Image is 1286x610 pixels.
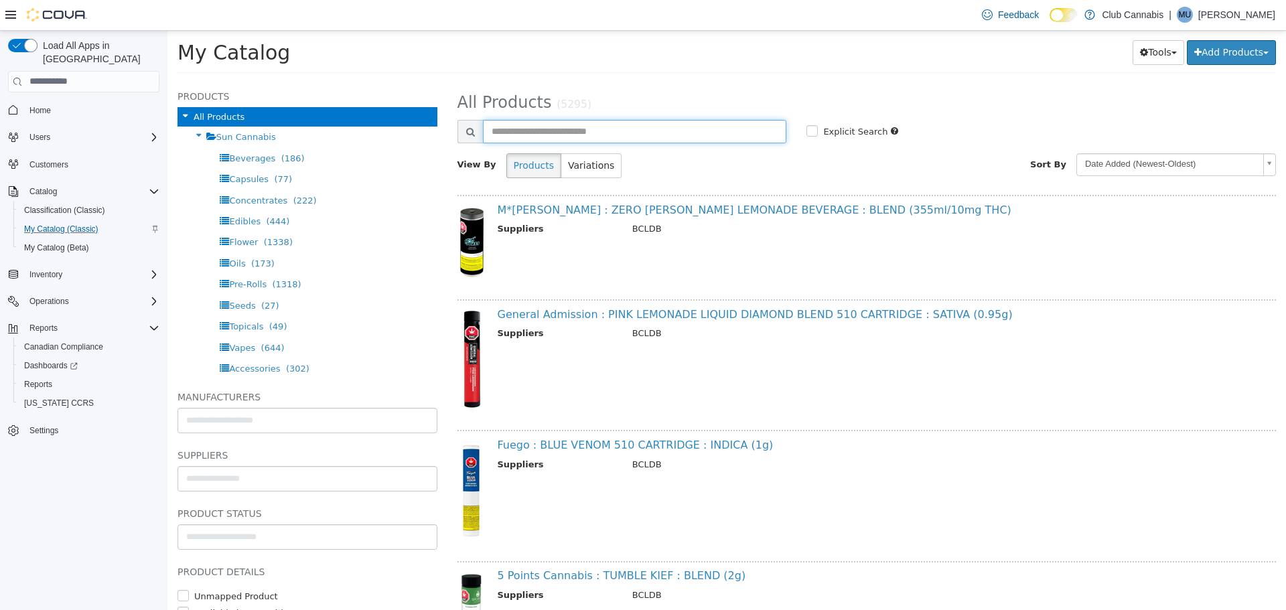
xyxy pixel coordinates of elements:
button: Customers [3,155,165,174]
a: 5 Points Cannabis : TUMBLE KIEF : BLEND (2g) [330,538,579,551]
a: Feedback [977,1,1044,28]
button: Classification (Classic) [13,201,165,220]
span: Settings [29,425,58,436]
button: My Catalog (Beta) [13,238,165,257]
button: Catalog [24,183,62,200]
span: Dashboards [24,360,78,371]
span: [US_STATE] CCRS [24,398,94,408]
span: (49) [102,291,120,301]
span: (27) [94,270,112,280]
th: Suppliers [330,296,455,313]
h5: Product Status [10,475,270,491]
span: Capsules [62,143,101,153]
p: Club Cannabis [1102,7,1163,23]
span: Canadian Compliance [24,341,103,352]
img: 150 [291,278,318,378]
a: My Catalog (Classic) [19,221,104,237]
span: All Products [26,81,77,91]
span: (644) [94,312,117,322]
span: Sort By [863,129,899,139]
span: Settings [24,422,159,439]
span: View By [290,129,329,139]
span: Flower [62,206,90,216]
h5: Manufacturers [10,358,270,374]
span: My Catalog [10,10,123,33]
td: BCLDB [455,558,1079,575]
button: Catalog [3,182,165,201]
button: Reports [24,320,63,336]
p: | [1169,7,1171,23]
button: My Catalog (Classic) [13,220,165,238]
span: Oils [62,228,78,238]
a: Dashboards [19,358,83,374]
span: Home [29,105,51,116]
span: Inventory [29,269,62,280]
button: Users [3,128,165,147]
span: My Catalog (Beta) [19,240,159,256]
a: Customers [24,157,74,173]
button: Reports [13,375,165,394]
button: Inventory [24,266,68,283]
img: Cova [27,8,87,21]
span: Load All Apps in [GEOGRAPHIC_DATA] [38,39,159,66]
span: Edibles [62,185,93,196]
a: Fuego : BLUE VENOM 510 CARTRIDGE : INDICA (1g) [330,408,606,421]
span: (186) [114,123,137,133]
span: (77) [106,143,125,153]
span: Inventory [24,266,159,283]
button: Operations [3,292,165,311]
span: Accessories [62,333,113,343]
span: Reports [29,323,58,333]
button: Products [339,123,394,147]
p: [PERSON_NAME] [1198,7,1275,23]
button: Inventory [3,265,165,284]
a: Settings [24,423,64,439]
td: BCLDB [455,296,1079,313]
button: Variations [393,123,454,147]
span: Pre-Rolls [62,248,99,258]
button: Home [3,100,165,120]
span: Seeds [62,270,88,280]
span: Vapes [62,312,88,322]
span: Reports [19,376,159,392]
td: BCLDB [455,192,1079,208]
span: Operations [29,296,69,307]
h5: Suppliers [10,416,270,433]
span: Customers [29,159,68,170]
span: (302) [119,333,142,343]
label: Available by Dropship [23,576,121,589]
button: Add Products [1019,9,1109,34]
a: Canadian Compliance [19,339,109,355]
img: 150 [290,173,320,248]
th: Suppliers [330,427,455,444]
button: Reports [3,319,165,337]
h5: Product Details [10,533,270,549]
small: (5295) [389,68,424,80]
span: Classification (Classic) [19,202,159,218]
a: [US_STATE] CCRS [19,395,99,411]
span: Topicals [62,291,96,301]
span: My Catalog (Beta) [24,242,89,253]
span: Washington CCRS [19,395,159,411]
span: My Catalog (Classic) [24,224,98,234]
a: Classification (Classic) [19,202,111,218]
span: Home [24,102,159,119]
span: Classification (Classic) [24,205,105,216]
img: 150 [291,408,319,509]
span: Dark Mode [1050,22,1050,23]
input: Dark Mode [1050,8,1078,22]
span: (444) [98,185,122,196]
span: Users [29,132,50,143]
span: Feedback [998,8,1039,21]
span: Customers [24,156,159,173]
h5: Products [10,58,270,74]
a: M*[PERSON_NAME] : ZERO [PERSON_NAME] LEMONADE BEVERAGE : BLEND (355ml/10mg THC) [330,173,844,185]
span: My Catalog (Classic) [19,221,159,237]
span: All Products [290,62,384,81]
a: Date Added (Newest-Oldest) [909,123,1109,145]
span: Operations [24,293,159,309]
button: Tools [965,9,1017,34]
label: Unmapped Product [23,559,111,573]
span: (1318) [104,248,133,258]
td: BCLDB [455,427,1079,444]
